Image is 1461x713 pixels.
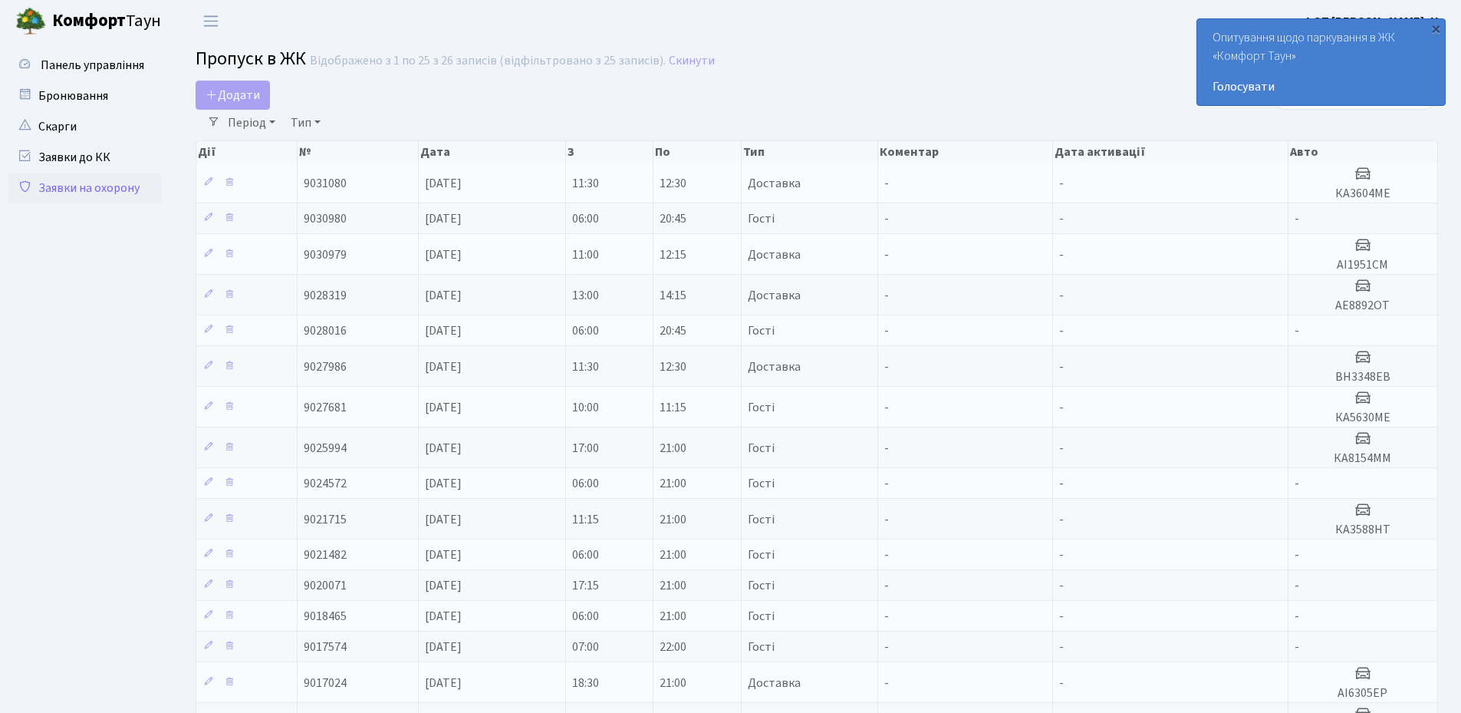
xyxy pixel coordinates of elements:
span: [DATE] [425,322,462,339]
span: [DATE] [425,675,462,692]
span: [DATE] [425,440,462,457]
span: 9021482 [304,546,347,563]
img: logo.png [15,6,46,37]
span: - [884,675,889,692]
span: 06:00 [572,546,599,563]
th: По [653,141,741,163]
span: 07:00 [572,639,599,655]
span: Додати [206,87,260,104]
span: - [1059,608,1064,625]
span: Доставка [748,361,801,373]
span: - [884,210,889,227]
span: 06:00 [572,608,599,625]
span: Гості [748,579,775,592]
span: 10:00 [572,399,599,416]
span: Панель управління [41,57,144,74]
h5: ВН3348ЕВ [1295,370,1431,385]
span: Доставка [748,249,801,261]
th: З [566,141,653,163]
span: [DATE] [425,511,462,528]
a: Тип [285,110,327,136]
span: 17:00 [572,440,599,457]
th: № [298,141,419,163]
span: 9027681 [304,399,347,416]
h5: КА3604МЕ [1295,187,1431,201]
span: 12:15 [660,246,686,263]
span: Гості [748,477,775,490]
a: ФОП [PERSON_NAME]. Н. [1303,12,1443,31]
span: - [1059,675,1064,692]
h5: КА5630МЕ [1295,411,1431,425]
span: - [1059,210,1064,227]
span: - [1295,546,1299,563]
span: - [884,639,889,655]
span: 21:00 [660,440,686,457]
span: - [1059,511,1064,528]
th: Авто [1288,141,1438,163]
span: - [884,577,889,594]
span: - [1059,175,1064,192]
span: 11:15 [572,511,599,528]
span: - [884,475,889,492]
span: 06:00 [572,322,599,339]
span: 14:15 [660,287,686,304]
span: [DATE] [425,246,462,263]
button: Переключити навігацію [192,8,230,34]
span: 9021715 [304,511,347,528]
span: [DATE] [425,546,462,563]
span: Гості [748,641,775,653]
span: - [1295,577,1299,594]
span: 21:00 [660,608,686,625]
span: Гості [748,610,775,622]
span: - [1059,639,1064,655]
span: 9030979 [304,246,347,263]
span: [DATE] [425,639,462,655]
span: Доставка [748,177,801,190]
span: - [1295,322,1299,339]
a: Заявки на охорону [8,173,161,203]
span: - [884,287,889,304]
span: Гості [748,549,775,561]
span: - [1059,577,1064,594]
span: - [884,511,889,528]
a: Скарги [8,111,161,142]
span: - [884,546,889,563]
span: - [884,608,889,625]
span: Гості [748,442,775,454]
div: Відображено з 1 по 25 з 26 записів (відфільтровано з 25 записів). [310,54,666,68]
span: 11:00 [572,246,599,263]
span: 20:45 [660,322,686,339]
span: Гості [748,401,775,414]
span: - [1295,475,1299,492]
span: 9031080 [304,175,347,192]
span: 9030980 [304,210,347,227]
span: 9025994 [304,440,347,457]
span: 21:00 [660,546,686,563]
th: Тип [742,141,878,163]
h5: АЕ8892ОТ [1295,299,1431,313]
span: - [884,175,889,192]
span: 9024572 [304,475,347,492]
span: - [884,246,889,263]
a: Скинути [669,54,715,68]
span: 9018465 [304,608,347,625]
span: [DATE] [425,175,462,192]
span: 11:30 [572,175,599,192]
span: - [1295,608,1299,625]
span: [DATE] [425,608,462,625]
a: Панель управління [8,50,161,81]
span: - [1059,246,1064,263]
span: 9027986 [304,358,347,375]
span: - [884,440,889,457]
span: Пропуск в ЖК [196,45,306,72]
span: 21:00 [660,675,686,692]
span: Таун [52,8,161,35]
span: Гості [748,325,775,337]
span: Гості [748,213,775,225]
span: [DATE] [425,287,462,304]
a: Заявки до КК [8,142,161,173]
a: Період [222,110,281,136]
b: Комфорт [52,8,126,33]
h5: КА8154ММ [1295,451,1431,466]
h5: АІ1951СМ [1295,258,1431,272]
